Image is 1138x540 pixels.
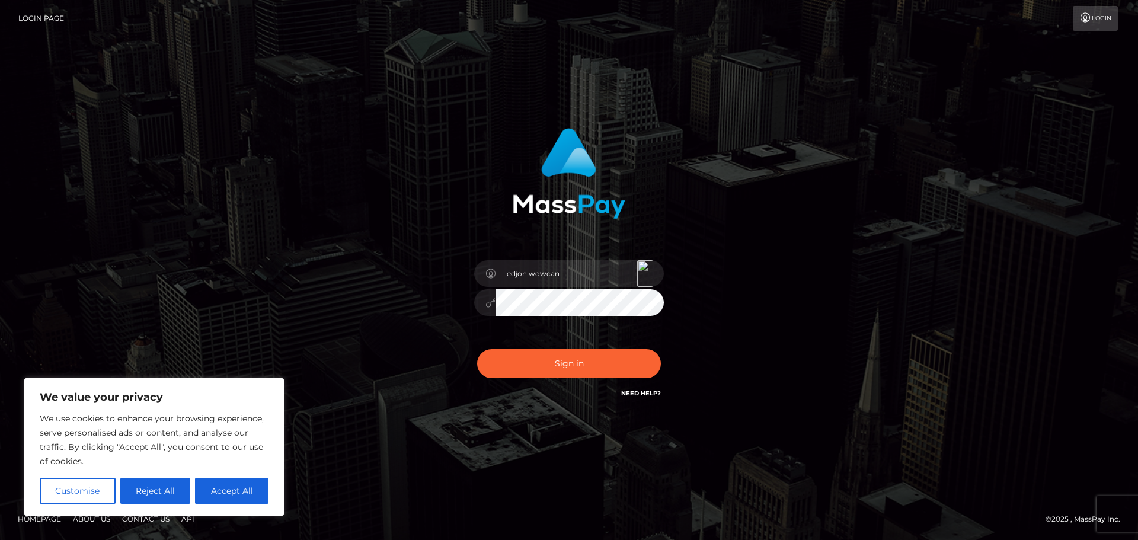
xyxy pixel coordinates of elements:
[13,510,66,528] a: Homepage
[177,510,199,528] a: API
[120,478,191,504] button: Reject All
[621,389,661,397] a: Need Help?
[40,478,116,504] button: Customise
[40,390,268,404] p: We value your privacy
[195,478,268,504] button: Accept All
[1073,6,1118,31] a: Login
[637,260,653,287] img: logo_icon_grey_180.svg
[513,128,625,219] img: MassPay Login
[40,411,268,468] p: We use cookies to enhance your browsing experience, serve personalised ads or content, and analys...
[477,349,661,378] button: Sign in
[68,510,115,528] a: About Us
[24,378,284,516] div: We value your privacy
[18,6,64,31] a: Login Page
[1046,513,1129,526] div: © 2025 , MassPay Inc.
[496,260,664,287] input: Username...
[117,510,174,528] a: Contact Us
